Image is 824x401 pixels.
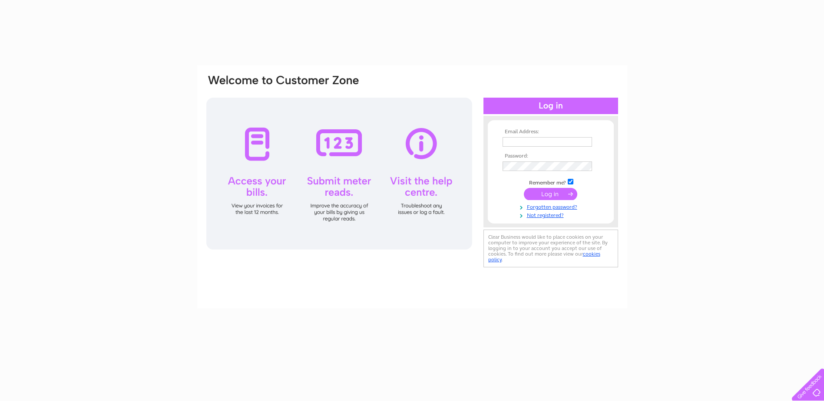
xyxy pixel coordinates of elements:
[500,129,601,135] th: Email Address:
[483,230,618,267] div: Clear Business would like to place cookies on your computer to improve your experience of the sit...
[500,177,601,186] td: Remember me?
[500,153,601,159] th: Password:
[488,251,600,263] a: cookies policy
[503,210,601,219] a: Not registered?
[524,188,577,200] input: Submit
[503,202,601,210] a: Forgotten password?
